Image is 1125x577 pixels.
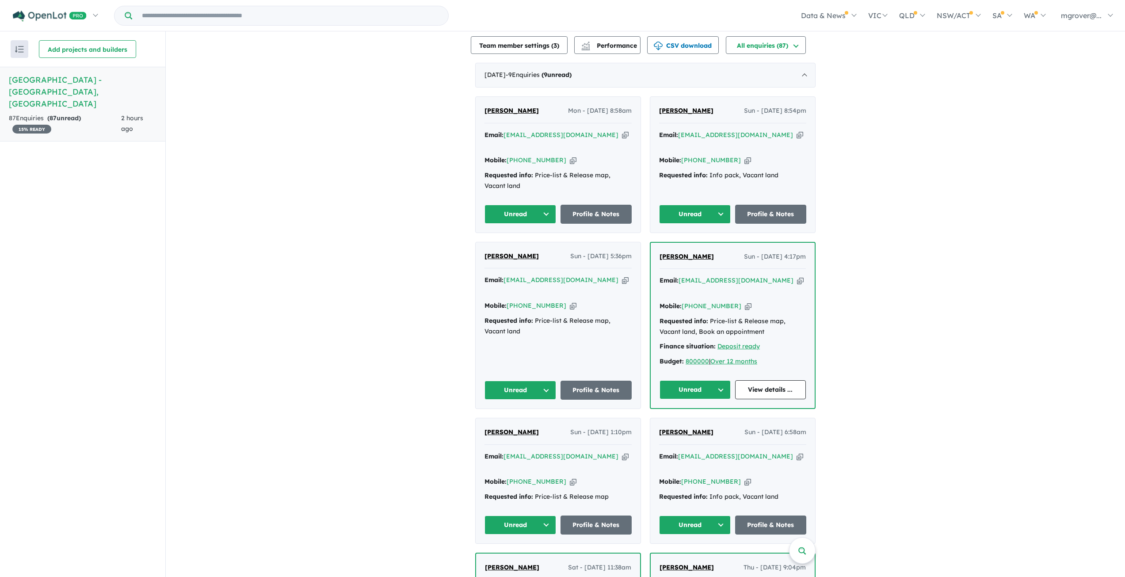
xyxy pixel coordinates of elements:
button: Copy [570,156,576,165]
button: Copy [744,477,751,486]
strong: Email: [484,131,503,139]
a: Over 12 months [710,357,757,365]
a: Deposit ready [717,342,760,350]
div: Price-list & Release map, Vacant land, Book an appointment [660,316,806,337]
a: [EMAIL_ADDRESS][DOMAIN_NAME] [678,452,793,460]
span: Sun - [DATE] 4:17pm [744,252,806,262]
a: [EMAIL_ADDRESS][DOMAIN_NAME] [503,452,618,460]
button: Copy [570,477,576,486]
strong: Finance situation: [660,342,716,350]
button: Performance [574,36,641,54]
span: [PERSON_NAME] [659,107,713,115]
a: [PHONE_NUMBER] [507,302,566,310]
a: Profile & Notes [561,205,632,224]
a: Profile & Notes [735,205,807,224]
strong: Requested info: [659,493,708,501]
button: Unread [484,516,556,535]
strong: Requested info: [484,317,533,325]
button: Unread [659,516,731,535]
a: [PERSON_NAME] [485,562,539,573]
a: [EMAIL_ADDRESS][DOMAIN_NAME] [503,276,618,284]
span: 15 % READY [12,125,51,134]
span: [PERSON_NAME] [660,563,714,571]
img: bar-chart.svg [581,44,590,50]
a: [PERSON_NAME] [660,562,714,573]
div: 87 Enquir ies [9,113,121,134]
a: [PERSON_NAME] [484,106,539,116]
button: Copy [622,130,629,140]
a: [PERSON_NAME] [484,427,539,438]
span: 2 hours ago [121,114,143,133]
a: [PHONE_NUMBER] [507,478,566,485]
button: Copy [797,130,803,140]
button: Copy [797,276,804,285]
span: [PERSON_NAME] [659,428,713,436]
span: [PERSON_NAME] [484,107,539,115]
div: [DATE] [475,63,816,88]
a: Profile & Notes [735,516,807,535]
button: Copy [744,156,751,165]
input: Try estate name, suburb, builder or developer [134,6,446,25]
a: [PERSON_NAME] [484,251,539,262]
strong: Requested info: [484,171,533,179]
img: download icon [654,42,663,50]
span: Sat - [DATE] 11:38am [568,562,631,573]
strong: ( unread) [47,114,81,122]
a: [EMAIL_ADDRESS][DOMAIN_NAME] [679,276,793,284]
strong: Mobile: [484,302,507,310]
strong: Mobile: [659,156,681,164]
a: [EMAIL_ADDRESS][DOMAIN_NAME] [678,131,793,139]
a: [PERSON_NAME] [660,252,714,262]
button: Unread [484,381,556,400]
div: Price-list & Release map, Vacant land [484,170,632,191]
img: sort.svg [15,46,24,53]
a: [PHONE_NUMBER] [507,156,566,164]
h5: [GEOGRAPHIC_DATA] - [GEOGRAPHIC_DATA] , [GEOGRAPHIC_DATA] [9,74,156,110]
strong: Requested info: [660,317,708,325]
button: Copy [622,275,629,285]
span: mgrover@... [1061,11,1102,20]
button: Team member settings (3) [471,36,568,54]
span: 3 [553,42,557,50]
strong: Mobile: [484,478,507,485]
span: 9 [544,71,547,79]
a: 800000 [686,357,709,365]
button: Copy [797,452,803,461]
a: [PERSON_NAME] [659,427,713,438]
span: Performance [583,42,637,50]
img: Openlot PRO Logo White [13,11,87,22]
strong: Requested info: [659,171,708,179]
button: Copy [745,302,751,311]
div: Info pack, Vacant land [659,492,806,502]
a: Profile & Notes [561,516,632,535]
span: Mon - [DATE] 8:58am [568,106,632,116]
div: | [660,356,806,367]
span: - 9 Enquir ies [506,71,572,79]
a: [PHONE_NUMBER] [681,478,741,485]
div: Price-list & Release map, Vacant land [484,316,632,337]
button: Unread [660,380,731,399]
span: Sun - [DATE] 8:54pm [744,106,806,116]
strong: Requested info: [484,493,533,501]
span: Thu - [DATE] 9:04pm [744,562,806,573]
strong: Mobile: [659,478,681,485]
div: Price-list & Release map [484,492,632,502]
strong: Mobile: [484,156,507,164]
span: Sun - [DATE] 1:10pm [570,427,632,438]
span: Sun - [DATE] 5:36pm [570,251,632,262]
button: Unread [484,205,556,224]
a: [PHONE_NUMBER] [681,156,741,164]
a: [EMAIL_ADDRESS][DOMAIN_NAME] [503,131,618,139]
button: Unread [659,205,731,224]
a: View details ... [735,380,806,399]
span: [PERSON_NAME] [484,252,539,260]
img: line-chart.svg [582,42,590,46]
span: [PERSON_NAME] [485,563,539,571]
button: CSV download [647,36,719,54]
span: 87 [50,114,57,122]
button: Copy [622,452,629,461]
a: [PHONE_NUMBER] [682,302,741,310]
span: [PERSON_NAME] [660,252,714,260]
